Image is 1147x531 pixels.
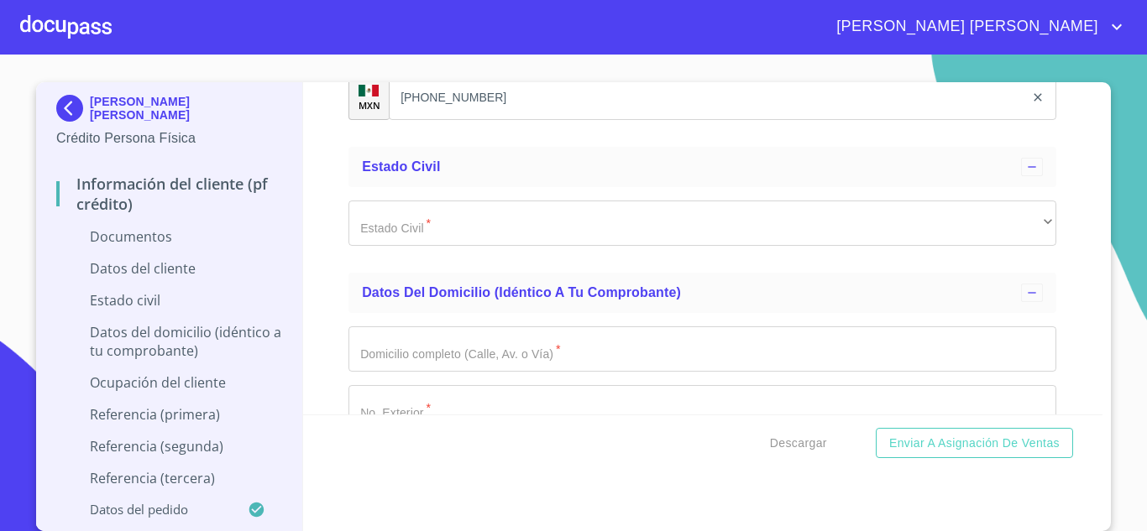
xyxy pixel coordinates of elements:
[348,200,1056,246] div: ​
[56,95,282,128] div: [PERSON_NAME] [PERSON_NAME]
[824,13,1107,40] span: [PERSON_NAME] [PERSON_NAME]
[56,174,282,214] p: Información del cliente (PF crédito)
[1031,91,1045,104] button: clear input
[770,433,827,454] span: Descargar
[56,469,282,487] p: Referencia (tercera)
[763,428,834,459] button: Descargar
[56,227,282,246] p: Documentos
[824,13,1127,40] button: account of current user
[348,147,1056,187] div: Estado Civil
[889,433,1060,454] span: Enviar a Asignación de Ventas
[56,405,282,424] p: Referencia (primera)
[876,428,1073,459] button: Enviar a Asignación de Ventas
[56,501,248,518] p: Datos del pedido
[359,99,380,112] p: MXN
[56,128,282,148] p: Crédito Persona Física
[56,95,90,122] img: Docupass spot blue
[56,291,282,310] p: Estado Civil
[56,373,282,392] p: Ocupación del Cliente
[56,437,282,456] p: Referencia (segunda)
[359,85,379,96] img: R93DlvwvvjP9fbrDwZeCRYBHk45OWMq+AAOlFVsxT89f82nwPLnD58IP7+ANJEaWYhP0Tx8kkA0WlQMPQsAAgwAOmBj20AXj6...
[56,323,282,360] p: Datos del domicilio (idéntico a tu comprobante)
[348,273,1056,313] div: Datos del domicilio (idéntico a tu comprobante)
[362,159,440,174] span: Estado Civil
[90,95,282,122] p: [PERSON_NAME] [PERSON_NAME]
[362,285,681,299] span: Datos del domicilio (idéntico a tu comprobante)
[56,259,282,278] p: Datos del cliente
